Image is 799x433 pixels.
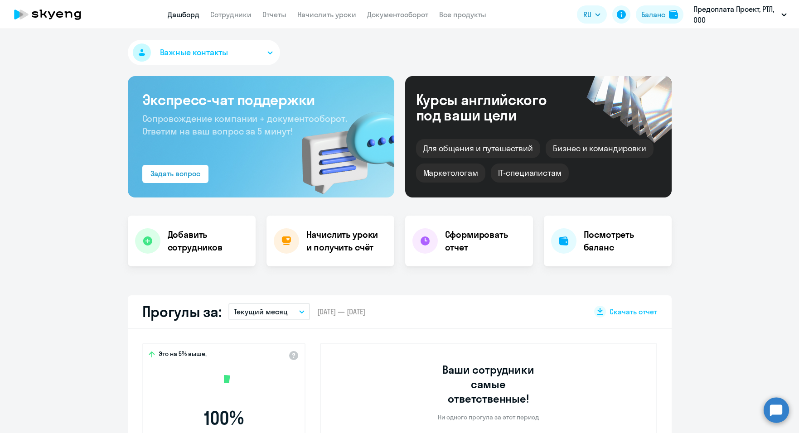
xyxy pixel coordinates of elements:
[150,168,200,179] div: Задать вопрос
[367,10,428,19] a: Документооборот
[430,362,547,406] h3: Ваши сотрудники самые ответственные!
[234,306,288,317] p: Текущий месяц
[142,303,222,321] h2: Прогулы за:
[168,10,199,19] a: Дашборд
[317,307,365,317] span: [DATE] — [DATE]
[491,164,569,183] div: IT-специалистам
[228,303,310,320] button: Текущий месяц
[142,113,347,137] span: Сопровождение компании + документооборот. Ответим на ваш вопрос за 5 минут!
[416,139,541,158] div: Для общения и путешествий
[262,10,286,19] a: Отчеты
[210,10,252,19] a: Сотрудники
[289,96,394,197] img: bg-img
[297,10,356,19] a: Начислить уроки
[641,9,665,20] div: Баланс
[439,10,486,19] a: Все продукты
[546,139,654,158] div: Бизнес и командировки
[445,228,526,254] h4: Сформировать отчет
[577,5,607,24] button: RU
[669,10,678,19] img: balance
[583,9,591,20] span: RU
[160,47,228,58] span: Важные контакты
[584,228,664,254] h4: Посмотреть баланс
[416,92,571,123] div: Курсы английского под ваши цели
[142,91,380,109] h3: Экспресс-чат поддержки
[416,164,485,183] div: Маркетологам
[610,307,657,317] span: Скачать отчет
[438,413,539,421] p: Ни одного прогула за этот период
[128,40,280,65] button: Важные контакты
[689,4,791,25] button: Предоплата Проект, РТЛ, ООО
[693,4,778,25] p: Предоплата Проект, РТЛ, ООО
[159,350,207,361] span: Это на 5% выше,
[306,228,385,254] h4: Начислить уроки и получить счёт
[172,407,276,429] span: 100 %
[168,228,248,254] h4: Добавить сотрудников
[142,165,208,183] button: Задать вопрос
[636,5,683,24] button: Балансbalance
